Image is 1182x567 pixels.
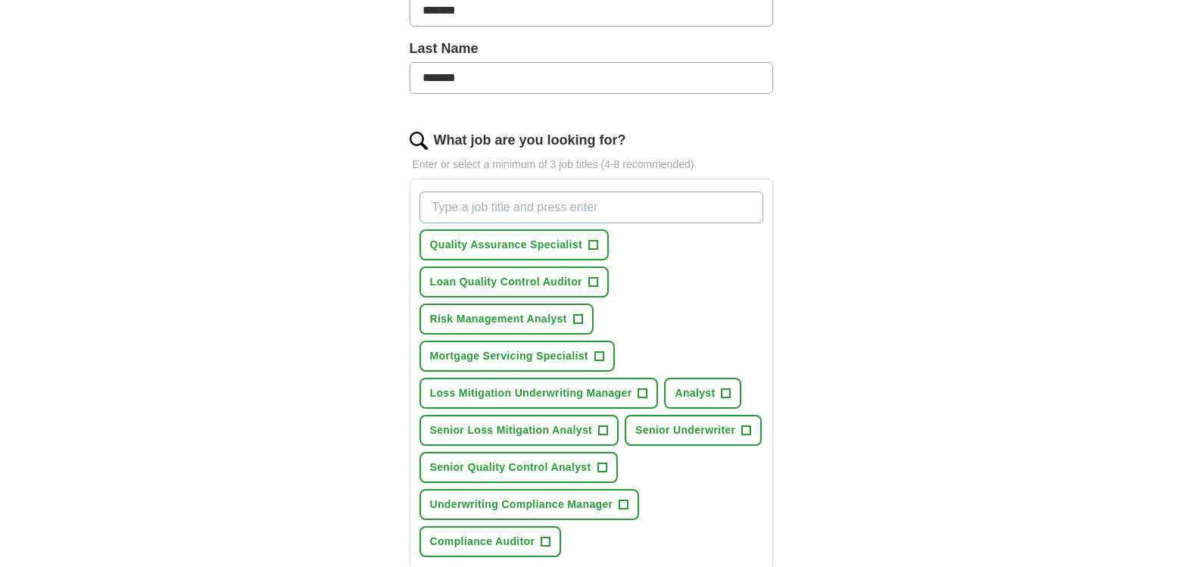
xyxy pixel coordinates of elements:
span: Mortgage Servicing Specialist [430,348,588,364]
span: Compliance Auditor [430,534,535,550]
img: search.png [410,132,428,150]
span: Senior Quality Control Analyst [430,460,591,475]
button: Compliance Auditor [419,526,562,557]
label: Last Name [410,39,773,59]
p: Enter or select a minimum of 3 job titles (4-8 recommended) [410,157,773,173]
button: Mortgage Servicing Specialist [419,341,615,372]
button: Senior Underwriter [625,415,762,446]
span: Loan Quality Control Auditor [430,274,582,290]
button: Analyst [664,378,741,409]
span: Quality Assurance Specialist [430,237,582,253]
span: Senior Underwriter [635,422,735,438]
span: Underwriting Compliance Manager [430,497,613,512]
span: Loss Mitigation Underwriting Manager [430,385,632,401]
button: Underwriting Compliance Manager [419,489,640,520]
button: Senior Quality Control Analyst [419,452,618,483]
button: Senior Loss Mitigation Analyst [419,415,619,446]
button: Quality Assurance Specialist [419,229,609,260]
input: Type a job title and press enter [419,192,763,223]
button: Loan Quality Control Auditor [419,266,609,298]
label: What job are you looking for? [434,130,626,151]
button: Risk Management Analyst [419,304,594,335]
button: Loss Mitigation Underwriting Manager [419,378,659,409]
span: Senior Loss Mitigation Analyst [430,422,593,438]
span: Analyst [675,385,715,401]
span: Risk Management Analyst [430,311,567,327]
